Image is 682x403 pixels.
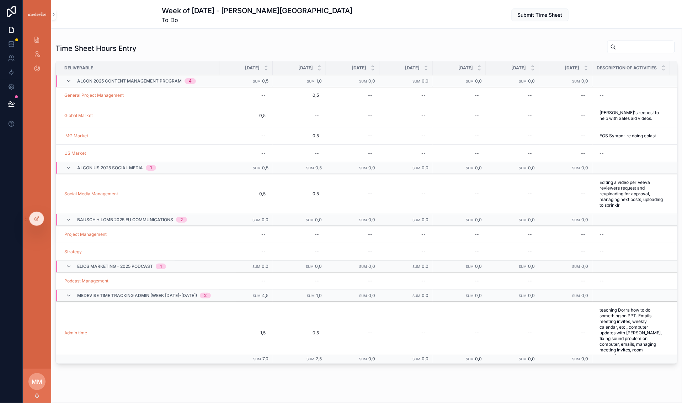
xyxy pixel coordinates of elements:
[421,249,426,255] div: --
[316,79,322,84] span: 1,0
[368,264,375,269] span: 0,0
[315,165,322,170] span: 0,5
[519,294,527,298] small: Sum
[150,165,152,171] div: 1
[261,249,266,255] div: --
[421,232,426,237] div: --
[421,150,426,156] div: --
[77,79,182,84] span: Alcon 2025 Content Management Program
[421,113,426,118] div: --
[475,79,482,84] span: 0,0
[421,278,426,284] div: --
[280,133,319,139] span: 0,5
[581,150,586,156] div: --
[528,278,532,284] div: --
[582,79,588,84] span: 0,0
[64,133,88,139] span: IMG Market
[422,217,428,222] span: 0,0
[262,264,268,269] span: 0,0
[64,278,108,284] span: Podcast Management
[64,330,87,336] span: Admin time
[162,16,352,24] span: To Do
[475,232,479,237] div: --
[581,330,586,336] div: --
[512,65,526,71] span: [DATE]
[315,232,319,237] div: --
[315,264,322,269] span: 0,0
[528,330,532,336] div: --
[600,110,663,121] span: [PERSON_NAME]'s request to help with Sales aid videos.
[359,294,367,298] small: Sum
[412,265,420,269] small: Sum
[315,217,322,222] span: 0,0
[475,356,482,361] span: 0,0
[307,357,314,361] small: Sum
[77,217,173,223] span: Bausch + Lomb 2025 EU Communications
[252,218,260,222] small: Sum
[359,218,367,222] small: Sum
[422,264,428,269] span: 0,0
[475,133,479,139] div: --
[412,218,420,222] small: Sum
[475,150,479,156] div: --
[27,11,47,17] img: App logo
[160,264,162,269] div: 1
[412,294,420,298] small: Sum
[189,79,192,84] div: 4
[600,232,604,237] div: --
[572,265,580,269] small: Sum
[421,191,426,197] div: --
[64,150,86,156] a: US Market
[307,294,315,298] small: Sum
[466,294,474,298] small: Sum
[528,92,532,98] div: --
[298,65,313,71] span: [DATE]
[261,150,266,156] div: --
[180,217,183,223] div: 2
[77,293,197,298] span: Medevise Time Tracking ADMIN (week [DATE]-[DATE])
[581,191,586,197] div: --
[572,357,580,361] small: Sum
[600,150,604,156] div: --
[368,278,372,284] div: --
[466,218,474,222] small: Sum
[475,278,479,284] div: --
[352,65,366,71] span: [DATE]
[262,165,268,170] span: 0,5
[519,265,527,269] small: Sum
[475,113,479,118] div: --
[261,232,266,237] div: --
[466,357,474,361] small: Sum
[528,165,535,170] span: 0,0
[64,232,107,237] span: Project Management
[262,79,268,84] span: 0,5
[368,356,375,361] span: 0,0
[368,165,375,170] span: 0,0
[600,92,604,98] div: --
[64,92,124,98] a: General Project Management
[262,217,268,222] span: 0,0
[280,92,319,98] span: 0,5
[315,278,319,284] div: --
[572,80,580,84] small: Sum
[412,357,420,361] small: Sum
[528,249,532,255] div: --
[475,293,482,298] span: 0,0
[572,166,580,170] small: Sum
[280,330,319,336] span: 0,5
[368,113,372,118] div: --
[253,357,261,361] small: Sum
[466,265,474,269] small: Sum
[572,218,580,222] small: Sum
[368,249,372,255] div: --
[466,80,474,84] small: Sum
[261,92,266,98] div: --
[368,191,372,197] div: --
[600,278,604,284] div: --
[23,28,51,84] div: scrollable content
[528,356,535,361] span: 0,0
[64,191,118,197] a: Social Media Management
[261,133,266,139] div: --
